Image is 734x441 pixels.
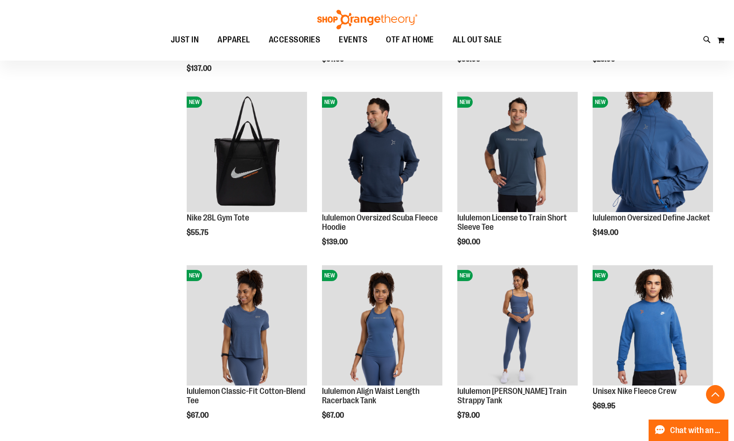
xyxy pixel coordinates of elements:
span: APPAREL [217,29,250,50]
span: $90.00 [457,238,482,246]
span: ACCESSORIES [269,29,321,50]
span: JUST IN [171,29,199,50]
span: $139.00 [322,238,349,246]
div: product [588,261,718,434]
img: lululemon License to Train Short Sleeve Tee [457,92,578,212]
span: Chat with an Expert [670,426,723,435]
span: ALL OUT SALE [453,29,502,50]
img: Shop Orangetheory [316,10,419,29]
a: Nike 28L Gym ToteNEW [187,92,307,214]
div: product [182,87,312,261]
img: Nike 28L Gym Tote [187,92,307,212]
span: NEW [593,270,608,281]
a: lululemon Oversized Scuba Fleece Hoodie [322,213,438,232]
span: NEW [322,96,337,108]
a: lululemon Wunder Train Strappy TankNEW [457,265,578,387]
span: NEW [457,270,473,281]
a: lululemon License to Train Short Sleeve TeeNEW [457,92,578,214]
img: lululemon Align Waist Length Racerback Tank [322,265,442,386]
span: $67.00 [322,411,345,420]
a: lululemon Align Waist Length Racerback TankNEW [322,265,442,387]
a: Unisex Nike Fleece CrewNEW [593,265,713,387]
img: lululemon Oversized Define Jacket [593,92,713,212]
button: Chat with an Expert [649,420,729,441]
a: lululemon Oversized Scuba Fleece HoodieNEW [322,92,442,214]
span: $69.95 [593,402,617,410]
span: OTF AT HOME [386,29,434,50]
a: lululemon Classic-Fit Cotton-Blend TeeNEW [187,265,307,387]
a: lululemon Classic-Fit Cotton-Blend Tee [187,386,305,405]
a: lululemon Oversized Define Jacket [593,213,710,222]
button: Back To Top [706,385,725,404]
a: lululemon Oversized Define JacketNEW [593,92,713,214]
span: $149.00 [593,228,620,237]
span: $137.00 [187,64,213,73]
img: Unisex Nike Fleece Crew [593,265,713,386]
a: Nike 28L Gym Tote [187,213,249,222]
span: NEW [322,270,337,281]
span: NEW [187,96,202,108]
div: product [453,87,582,270]
a: lululemon Align Waist Length Racerback Tank [322,386,419,405]
span: NEW [457,96,473,108]
span: EVENTS [339,29,367,50]
span: $79.00 [457,411,481,420]
img: lululemon Classic-Fit Cotton-Blend Tee [187,265,307,386]
a: lululemon [PERSON_NAME] Train Strappy Tank [457,386,566,405]
span: NEW [593,96,608,108]
a: Unisex Nike Fleece Crew [593,386,677,396]
div: product [317,87,447,270]
span: $55.75 [187,228,210,237]
span: $67.00 [187,411,210,420]
span: NEW [187,270,202,281]
a: lululemon License to Train Short Sleeve Tee [457,213,567,232]
img: lululemon Oversized Scuba Fleece Hoodie [322,92,442,212]
div: product [588,87,718,261]
img: lululemon Wunder Train Strappy Tank [457,265,578,386]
